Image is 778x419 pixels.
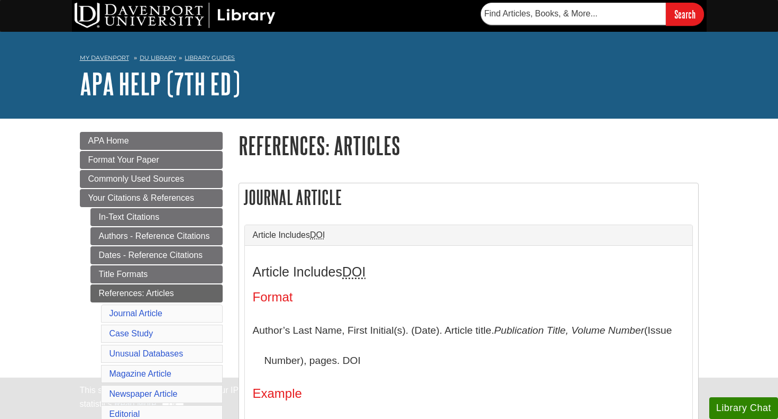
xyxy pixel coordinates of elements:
[90,284,223,302] a: References: Articles
[239,183,698,211] h2: Journal Article
[80,132,223,150] a: APA Home
[185,54,235,61] a: Library Guides
[342,264,365,279] abbr: Digital Object Identifier. This is the string of numbers associated with a particular article. No...
[494,325,644,336] i: Publication Title, Volume Number
[253,315,684,376] p: Author’s Last Name, First Initial(s). (Date). Article title. (Issue Number), pages. DOI
[253,387,684,400] h4: Example
[90,246,223,264] a: Dates - Reference Citations
[109,349,184,358] a: Unusual Databases
[253,290,684,304] h4: Format
[310,230,325,239] abbr: Digital Object Identifier. This is the string of numbers associated with a particular article. No...
[239,132,699,159] h1: References: Articles
[90,265,223,283] a: Title Formats
[709,397,778,419] button: Library Chat
[90,227,223,245] a: Authors - Reference Citations
[88,174,184,183] span: Commonly Used Sources
[481,3,666,25] input: Find Articles, Books, & More...
[109,329,153,338] a: Case Study
[80,170,223,188] a: Commonly Used Sources
[140,54,176,61] a: DU Library
[109,309,163,318] a: Journal Article
[109,409,140,418] a: Editorial
[88,136,129,145] span: APA Home
[75,3,276,28] img: DU Library
[80,189,223,207] a: Your Citations & References
[109,369,171,378] a: Magazine Article
[109,389,178,398] a: Newspaper Article
[253,264,684,280] h3: Article Includes
[80,54,129,63] a: My Davenport
[666,3,704,25] input: Search
[80,151,223,169] a: Format Your Paper
[88,193,194,202] span: Your Citations & References
[88,155,159,164] span: Format Your Paper
[481,3,704,25] form: Searches DU Library's articles, books, and more
[253,230,684,240] a: Article IncludesDOI
[90,208,223,226] a: In-Text Citations
[80,51,699,68] nav: breadcrumb
[80,67,240,100] a: APA Help (7th Ed)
